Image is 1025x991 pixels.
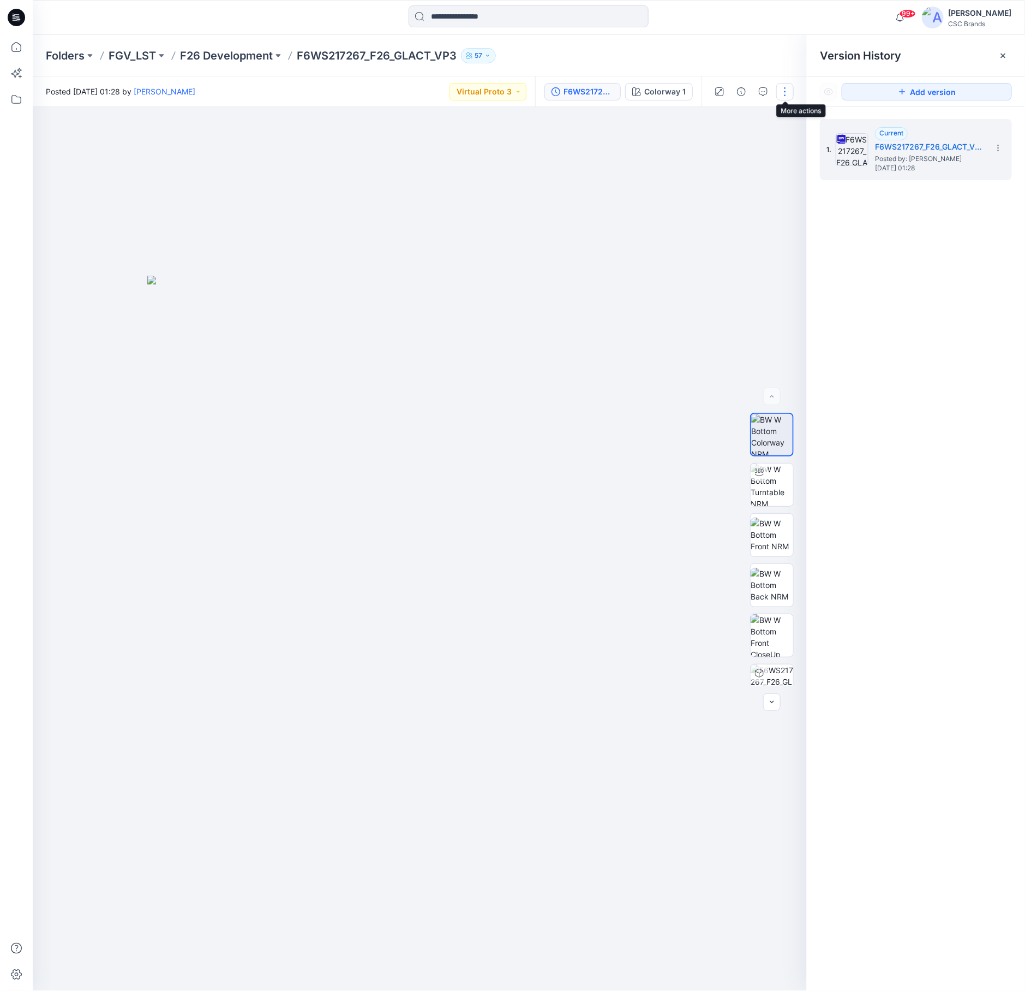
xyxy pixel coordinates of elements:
[999,51,1008,60] button: Close
[948,7,1011,20] div: [PERSON_NAME]
[751,568,793,602] img: BW W Bottom Back NRM
[875,153,984,164] span: Posted by: Joseph Zhang
[180,48,273,63] a: F26 Development
[625,83,693,100] button: Colorway 1
[544,83,621,100] button: F6WS217267_F26_GLACT_VP3
[109,48,156,63] a: FGV_LST
[733,83,750,100] button: Details
[564,86,614,98] div: F6WS217267_F26_GLACT_VP3
[875,140,984,153] h5: F6WS217267_F26_GLACT_VP3
[922,7,944,28] img: avatar
[836,133,868,166] img: F6WS217267_F26_GLACT_VP3
[900,9,916,18] span: 99+
[751,664,793,707] img: F6WS217267_F26_GLACT_VP3 Colorway 1
[751,464,793,506] img: BW W Bottom Turntable NRM
[475,50,482,62] p: 57
[46,86,195,97] span: Posted [DATE] 01:28 by
[820,49,901,62] span: Version History
[751,414,793,455] img: BW W Bottom Colorway NRM
[297,48,457,63] p: F6WS217267_F26_GLACT_VP3
[751,614,793,657] img: BW W Bottom Front CloseUp NRM
[879,129,903,137] span: Current
[751,518,793,552] img: BW W Bottom Front NRM
[644,86,686,98] div: Colorway 1
[826,145,831,155] span: 1.
[461,48,496,63] button: 57
[134,87,195,96] a: [PERSON_NAME]
[948,20,1011,28] div: CSC Brands
[842,83,1012,100] button: Add version
[147,276,693,991] img: eyJhbGciOiJIUzI1NiIsImtpZCI6IjAiLCJzbHQiOiJzZXMiLCJ0eXAiOiJKV1QifQ.eyJkYXRhIjp7InR5cGUiOiJzdG9yYW...
[46,48,85,63] a: Folders
[820,83,837,100] button: Show Hidden Versions
[875,164,984,172] span: [DATE] 01:28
